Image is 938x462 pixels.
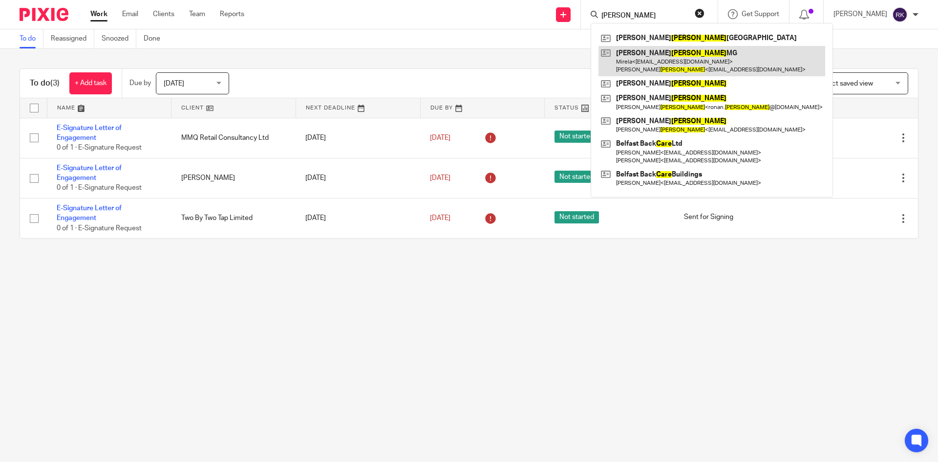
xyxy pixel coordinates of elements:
[430,175,450,181] span: [DATE]
[833,9,887,19] p: [PERSON_NAME]
[554,211,599,223] span: Not started
[430,215,450,221] span: [DATE]
[164,80,184,87] span: [DATE]
[102,29,136,48] a: Snoozed
[296,118,420,158] td: [DATE]
[296,198,420,238] td: [DATE]
[57,125,122,141] a: E-Signature Letter of Engagement
[57,144,142,151] span: 0 of 1 · E-Signature Request
[600,12,688,21] input: Search
[20,29,43,48] a: To do
[220,9,244,19] a: Reports
[69,72,112,94] a: + Add task
[171,198,296,238] td: Two By Two Tap Limited
[679,211,738,223] span: Sent for Signing
[51,29,94,48] a: Reassigned
[57,225,142,232] span: 0 of 1 · E-Signature Request
[554,171,599,183] span: Not started
[695,8,704,18] button: Clear
[818,80,873,87] span: Select saved view
[144,29,168,48] a: Done
[122,9,138,19] a: Email
[153,9,174,19] a: Clients
[57,205,122,221] a: E-Signature Letter of Engagement
[20,8,68,21] img: Pixie
[50,79,60,87] span: (3)
[57,185,142,192] span: 0 of 1 · E-Signature Request
[296,158,420,198] td: [DATE]
[90,9,107,19] a: Work
[430,134,450,141] span: [DATE]
[129,78,151,88] p: Due by
[171,118,296,158] td: MMQ Retail Consultancy Ltd
[30,78,60,88] h1: To do
[189,9,205,19] a: Team
[892,7,908,22] img: svg%3E
[57,165,122,181] a: E-Signature Letter of Engagement
[171,158,296,198] td: [PERSON_NAME]
[554,131,599,143] span: Not started
[742,11,779,18] span: Get Support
